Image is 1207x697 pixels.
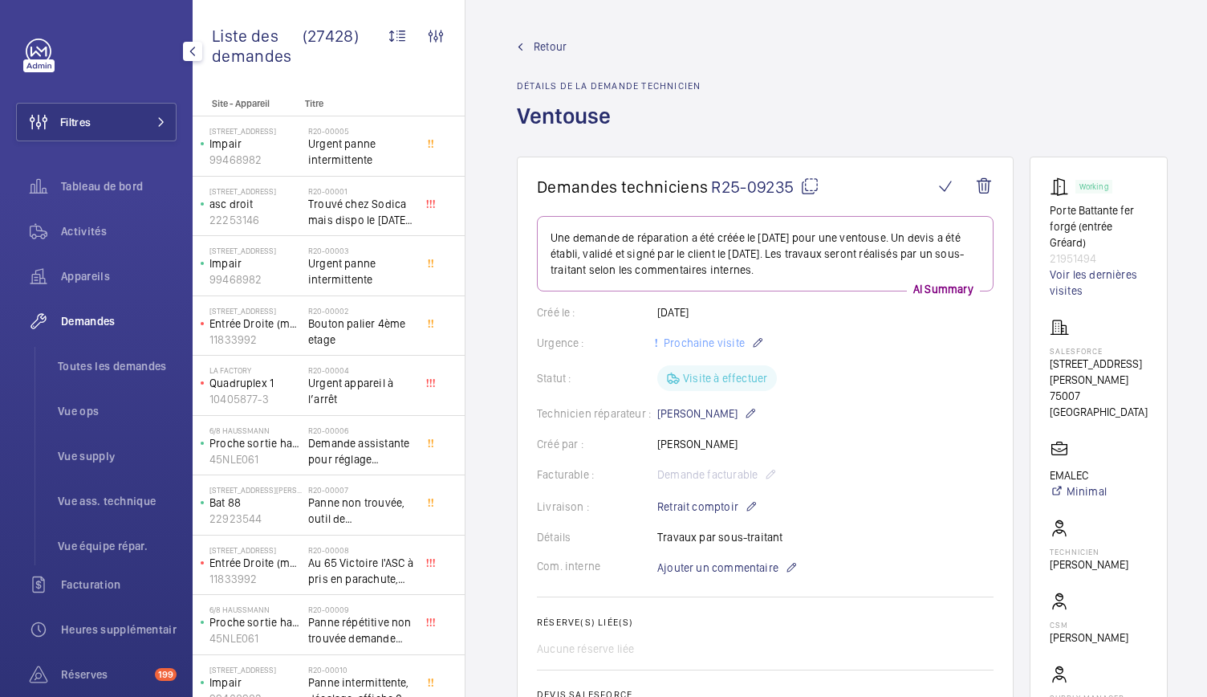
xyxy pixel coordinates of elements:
[58,358,177,374] span: Toutes les demandes
[308,126,414,136] h2: R20-00005
[308,614,414,646] span: Panne répétitive non trouvée demande assistance expert technique
[209,186,302,196] p: [STREET_ADDRESS]
[209,152,302,168] p: 99468982
[209,212,302,228] p: 22253146
[1050,346,1148,356] p: SALESFORCE
[60,114,91,130] span: Filtres
[209,126,302,136] p: [STREET_ADDRESS]
[1050,202,1148,251] p: Porte Battante fer forgé (entrée Gréard)
[61,268,177,284] span: Appareils
[1050,356,1148,388] p: [STREET_ADDRESS][PERSON_NAME]
[1050,547,1128,556] p: Technicien
[58,538,177,554] span: Vue équipe répar.
[209,555,302,571] p: Entrée Droite (monte-charge)
[308,255,414,287] span: Urgent panne intermittente
[517,80,701,92] h2: Détails de la demande technicien
[61,666,148,683] span: Réserves
[193,98,299,109] p: Site - Appareil
[209,426,302,435] p: 6/8 Haussmann
[308,316,414,348] span: Bouton palier 4ème etage
[209,136,302,152] p: Impair
[209,545,302,555] p: [STREET_ADDRESS]
[155,668,177,681] span: 199
[308,555,414,587] span: Au 65 Victoire l'ASC à pris en parachute, toutes les sécu coupé, il est au 3 ème, asc sans machin...
[209,316,302,332] p: Entrée Droite (monte-charge)
[209,391,302,407] p: 10405877-3
[209,675,302,691] p: Impair
[657,497,758,516] p: Retrait comptoir
[305,98,411,109] p: Titre
[61,178,177,194] span: Tableau de bord
[657,404,757,423] p: [PERSON_NAME]
[308,136,414,168] span: Urgent panne intermittente
[537,177,708,197] span: Demandes techniciens
[308,435,414,467] span: Demande assistante pour réglage d'opérateurs porte cabine double accès
[1050,467,1107,483] p: EMALEC
[16,103,177,141] button: Filtres
[1050,556,1128,573] p: [PERSON_NAME]
[517,101,701,157] h1: Ventouse
[58,493,177,509] span: Vue ass. technique
[1050,267,1148,299] a: Voir les dernières visites
[209,246,302,255] p: [STREET_ADDRESS]
[209,665,302,675] p: [STREET_ADDRESS]
[61,577,177,593] span: Facturation
[61,622,177,638] span: Heures supplémentaires
[1050,620,1128,630] p: CSM
[209,495,302,511] p: Bat 88
[711,177,819,197] span: R25-09235
[209,511,302,527] p: 22923544
[61,223,177,239] span: Activités
[537,617,994,628] h2: Réserve(s) liée(s)
[907,281,980,297] p: AI Summary
[209,255,302,271] p: Impair
[209,332,302,348] p: 11833992
[1050,251,1148,267] p: 21951494
[209,365,302,375] p: La Factory
[1050,388,1148,420] p: 75007 [GEOGRAPHIC_DATA]
[1050,483,1107,499] a: Minimal
[209,485,302,495] p: [STREET_ADDRESS][PERSON_NAME]
[209,451,302,467] p: 45NLE061
[308,375,414,407] span: Urgent appareil à l’arrêt
[657,560,778,576] span: Ajouter un commentaire
[212,26,303,66] span: Liste des demandes
[58,403,177,419] span: Vue ops
[209,571,302,587] p: 11833992
[1079,184,1108,190] p: Working
[209,196,302,212] p: asc droit
[308,246,414,255] h2: R20-00003
[61,313,177,329] span: Demandes
[209,271,302,287] p: 99468982
[308,665,414,675] h2: R20-00010
[308,426,414,435] h2: R20-00006
[308,545,414,555] h2: R20-00008
[551,230,980,278] p: Une demande de réparation a été créée le [DATE] pour une ventouse. Un devis a été établi, validé ...
[58,448,177,464] span: Vue supply
[308,495,414,527] span: Panne non trouvée, outil de déverouillouge impératif pour le diagnostic
[308,605,414,614] h2: R20-00009
[209,306,302,316] p: [STREET_ADDRESS]
[308,365,414,375] h2: R20-00004
[1050,630,1128,646] p: [PERSON_NAME]
[534,39,567,55] span: Retour
[308,186,414,196] h2: R20-00001
[308,306,414,316] h2: R20-00002
[660,336,745,349] span: Prochaine visite
[209,435,302,451] p: Proche sortie hall Pelletier
[1050,177,1075,196] img: automatic_door.svg
[209,375,302,391] p: Quadruplex 1
[308,196,414,228] span: Trouvé chez Sodica mais dispo le [DATE] [URL][DOMAIN_NAME]
[209,630,302,646] p: 45NLE061
[209,605,302,614] p: 6/8 Haussmann
[209,614,302,630] p: Proche sortie hall Pelletier
[308,485,414,495] h2: R20-00007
